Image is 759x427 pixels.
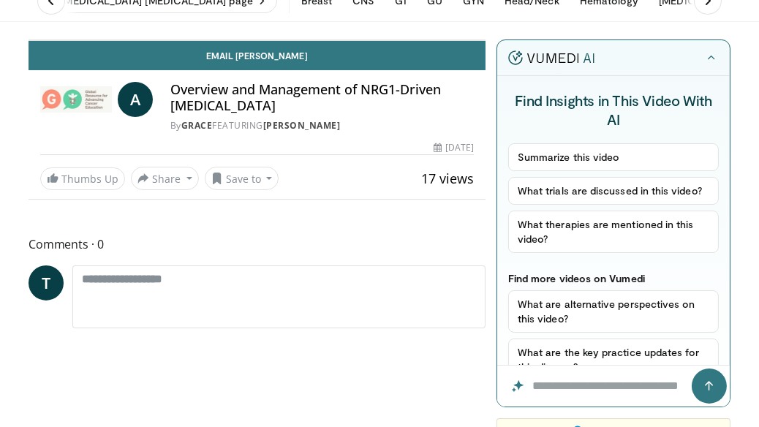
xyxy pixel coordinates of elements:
[508,91,719,129] h4: Find Insights in This Video With AI
[508,177,719,205] button: What trials are discussed in this video?
[40,167,125,190] a: Thumbs Up
[508,143,719,171] button: Summarize this video
[40,82,112,117] img: GRACE
[29,265,64,301] a: T
[508,339,719,381] button: What are the key practice updates for this disease?
[118,82,153,117] a: A
[29,235,486,254] span: Comments 0
[508,50,594,65] img: vumedi-ai-logo.v2.svg
[205,167,279,190] button: Save to
[434,141,474,154] div: [DATE]
[263,119,341,132] a: [PERSON_NAME]
[508,272,719,284] p: Find more videos on Vumedi
[131,167,199,190] button: Share
[508,211,719,253] button: What therapies are mentioned in this video?
[497,366,730,407] input: Question for the AI
[170,119,474,132] div: By FEATURING
[181,119,213,132] a: GRACE
[29,41,486,70] a: Email [PERSON_NAME]
[421,170,474,187] span: 17 views
[508,290,719,333] button: What are alternative perspectives on this video?
[170,82,474,113] h4: Overview and Management of NRG1-Driven [MEDICAL_DATA]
